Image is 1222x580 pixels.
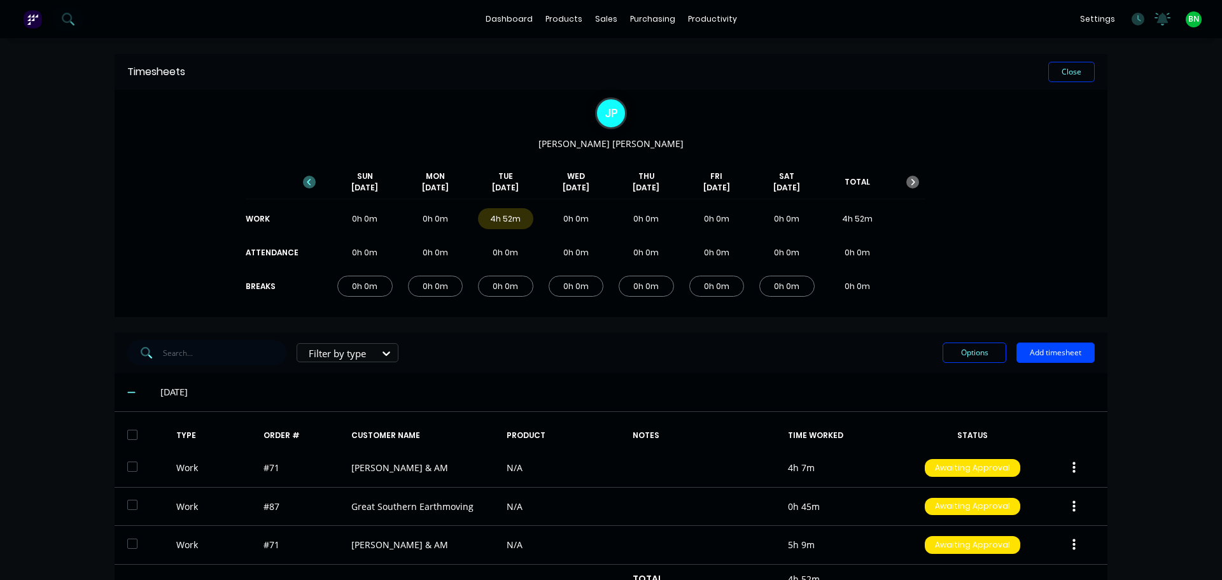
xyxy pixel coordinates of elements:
[633,430,778,441] div: NOTES
[624,10,682,29] div: purchasing
[759,208,815,229] div: 0h 0m
[1016,343,1095,363] button: Add timesheet
[779,171,794,182] span: SAT
[507,430,622,441] div: PRODUCT
[176,430,254,441] div: TYPE
[408,208,463,229] div: 0h 0m
[633,182,659,194] span: [DATE]
[357,171,373,182] span: SUN
[127,64,185,80] div: Timesheets
[788,430,904,441] div: TIME WORKED
[925,498,1020,516] div: Awaiting Approval
[759,242,815,263] div: 0h 0m
[246,281,297,292] div: BREAKS
[422,182,449,194] span: [DATE]
[337,276,393,297] div: 0h 0m
[1074,10,1121,29] div: settings
[539,10,589,29] div: products
[246,247,297,258] div: ATTENDANCE
[830,208,885,229] div: 4h 52m
[408,276,463,297] div: 0h 0m
[689,276,745,297] div: 0h 0m
[925,536,1020,554] div: Awaiting Approval
[498,171,513,182] span: TUE
[549,208,604,229] div: 0h 0m
[619,276,674,297] div: 0h 0m
[549,242,604,263] div: 0h 0m
[589,10,624,29] div: sales
[1188,13,1199,25] span: BN
[163,340,287,365] input: Search...
[478,208,533,229] div: 4h 52m
[943,343,1006,363] button: Options
[638,171,654,182] span: THU
[160,385,1095,399] div: [DATE]
[830,242,885,263] div: 0h 0m
[619,208,674,229] div: 0h 0m
[479,10,539,29] a: dashboard
[351,182,378,194] span: [DATE]
[689,242,745,263] div: 0h 0m
[426,171,445,182] span: MON
[246,213,297,225] div: WORK
[845,176,870,188] span: TOTAL
[682,10,743,29] div: productivity
[563,182,589,194] span: [DATE]
[915,430,1030,441] div: STATUS
[23,10,42,29] img: Factory
[925,459,1020,477] div: Awaiting Approval
[567,171,585,182] span: WED
[492,182,519,194] span: [DATE]
[689,208,745,229] div: 0h 0m
[263,430,341,441] div: ORDER #
[538,137,684,150] span: [PERSON_NAME] [PERSON_NAME]
[619,242,674,263] div: 0h 0m
[830,276,885,297] div: 0h 0m
[408,242,463,263] div: 0h 0m
[759,276,815,297] div: 0h 0m
[337,242,393,263] div: 0h 0m
[773,182,800,194] span: [DATE]
[337,208,393,229] div: 0h 0m
[703,182,730,194] span: [DATE]
[478,242,533,263] div: 0h 0m
[1048,62,1095,82] button: Close
[351,430,496,441] div: CUSTOMER NAME
[710,171,722,182] span: FRI
[478,276,533,297] div: 0h 0m
[595,97,627,129] div: J P
[549,276,604,297] div: 0h 0m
